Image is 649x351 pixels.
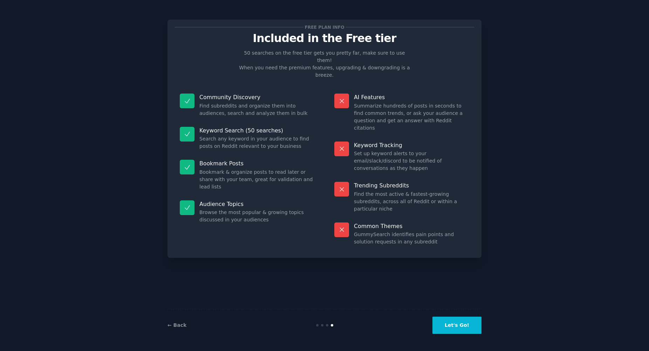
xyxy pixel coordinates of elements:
p: AI Features [354,94,469,101]
dd: Browse the most popular & growing topics discussed in your audiences [199,209,315,223]
p: Keyword Tracking [354,142,469,149]
dd: Bookmark & organize posts to read later or share with your team, great for validation and lead lists [199,168,315,191]
dd: Find subreddits and organize them into audiences, search and analyze them in bulk [199,102,315,117]
p: Community Discovery [199,94,315,101]
dd: Search any keyword in your audience to find posts on Reddit relevant to your business [199,135,315,150]
dd: Set up keyword alerts to your email/slack/discord to be notified of conversations as they happen [354,150,469,172]
p: 50 searches on the free tier gets you pretty far, make sure to use them! When you need the premiu... [236,49,413,79]
p: Audience Topics [199,200,315,208]
p: Keyword Search (50 searches) [199,127,315,134]
p: Included in the Free tier [175,32,474,44]
dd: GummySearch identifies pain points and solution requests in any subreddit [354,231,469,246]
p: Bookmark Posts [199,160,315,167]
dd: Summarize hundreds of posts in seconds to find common trends, or ask your audience a question and... [354,102,469,132]
p: Common Themes [354,222,469,230]
button: Let's Go! [432,317,481,334]
dd: Find the most active & fastest-growing subreddits, across all of Reddit or within a particular niche [354,191,469,213]
span: Free plan info [303,23,346,31]
p: Trending Subreddits [354,182,469,189]
a: ← Back [168,322,186,328]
